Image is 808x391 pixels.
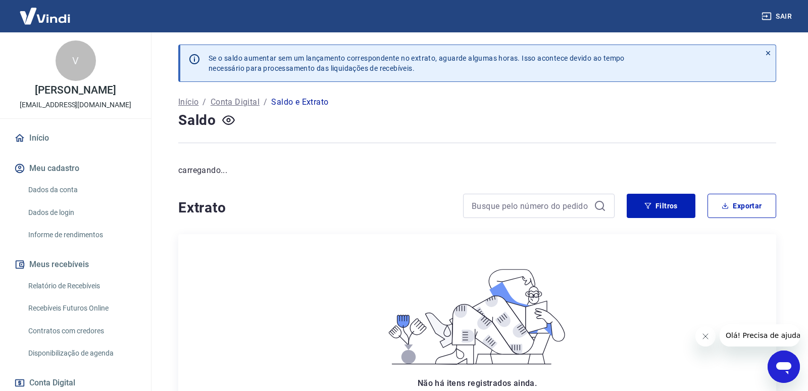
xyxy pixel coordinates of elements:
button: Exportar [708,194,776,218]
p: / [203,96,206,108]
a: Relatório de Recebíveis [24,276,139,296]
a: Contratos com credores [24,321,139,341]
button: Filtros [627,194,695,218]
span: Não há itens registrados ainda. [418,378,537,388]
p: carregando... [178,164,776,177]
h4: Extrato [178,198,451,218]
p: Se o saldo aumentar sem um lançamento correspondente no extrato, aguarde algumas horas. Isso acon... [209,53,625,73]
input: Busque pelo número do pedido [472,198,590,213]
img: Vindi [12,1,78,31]
a: Recebíveis Futuros Online [24,298,139,319]
iframe: Mensagem da empresa [720,324,800,346]
div: V [56,40,96,81]
a: Dados de login [24,202,139,223]
p: [PERSON_NAME] [35,85,116,96]
a: Dados da conta [24,180,139,200]
button: Meu cadastro [12,157,139,180]
span: Olá! Precisa de ajuda? [6,7,85,15]
h4: Saldo [178,110,216,131]
p: [EMAIL_ADDRESS][DOMAIN_NAME] [20,100,131,110]
a: Início [178,96,198,108]
button: Meus recebíveis [12,253,139,276]
iframe: Fechar mensagem [695,326,716,346]
a: Conta Digital [211,96,260,108]
button: Sair [760,7,796,26]
iframe: Botão para abrir a janela de mensagens [768,351,800,383]
p: Saldo e Extrato [271,96,328,108]
a: Início [12,127,139,149]
a: Disponibilização de agenda [24,343,139,364]
p: / [264,96,267,108]
a: Informe de rendimentos [24,225,139,245]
